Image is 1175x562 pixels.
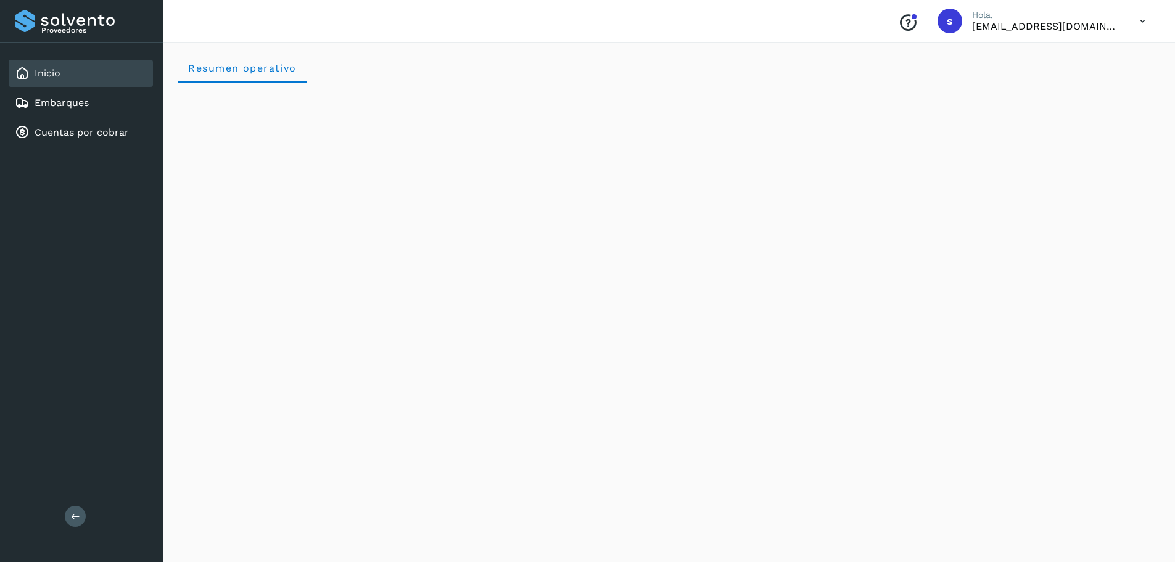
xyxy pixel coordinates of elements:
[188,62,297,74] span: Resumen operativo
[972,20,1120,32] p: sectram23@gmail.com
[9,119,153,146] div: Cuentas por cobrar
[35,126,129,138] a: Cuentas por cobrar
[9,60,153,87] div: Inicio
[41,26,148,35] p: Proveedores
[972,10,1120,20] p: Hola,
[9,89,153,117] div: Embarques
[35,97,89,109] a: Embarques
[35,67,60,79] a: Inicio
